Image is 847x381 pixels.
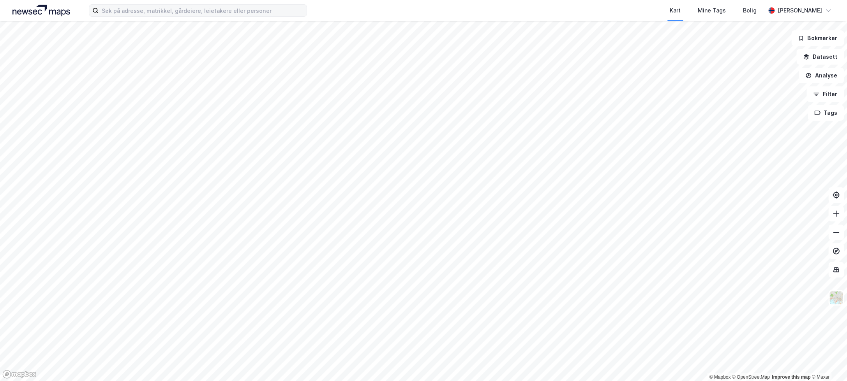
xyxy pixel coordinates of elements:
input: Søk på adresse, matrikkel, gårdeiere, leietakere eller personer [99,5,307,16]
button: Analyse [799,68,844,83]
img: Z [829,290,843,305]
div: Mine Tags [698,6,726,15]
button: Tags [808,105,844,121]
div: Kontrollprogram for chat [808,344,847,381]
button: Bokmerker [791,30,844,46]
button: Datasett [796,49,844,65]
iframe: Chat Widget [808,344,847,381]
a: Mapbox [709,374,731,380]
a: OpenStreetMap [732,374,770,380]
img: logo.a4113a55bc3d86da70a041830d287a7e.svg [12,5,70,16]
div: Kart [670,6,681,15]
a: Improve this map [772,374,810,380]
div: [PERSON_NAME] [778,6,822,15]
button: Filter [806,86,844,102]
div: Bolig [743,6,757,15]
a: Mapbox homepage [2,370,37,379]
